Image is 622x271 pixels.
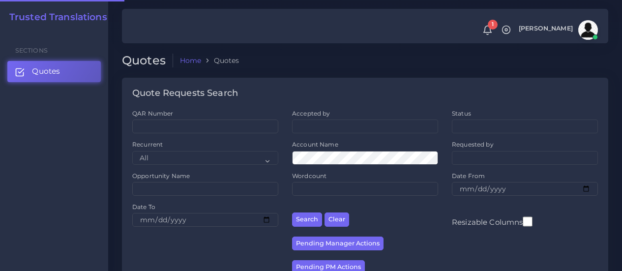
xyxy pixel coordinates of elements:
button: Pending Manager Actions [292,237,384,251]
span: [PERSON_NAME] [519,26,573,32]
label: Opportunity Name [132,172,190,180]
label: QAR Number [132,109,173,118]
span: 1 [488,20,498,30]
label: Recurrent [132,140,163,149]
span: Quotes [32,66,60,77]
label: Account Name [292,140,338,149]
h4: Quote Requests Search [132,88,238,99]
label: Date To [132,203,155,211]
button: Search [292,212,322,227]
li: Quotes [201,56,239,65]
label: Date From [452,172,485,180]
input: Resizable Columns [523,215,533,228]
a: Home [180,56,202,65]
button: Clear [325,212,349,227]
label: Status [452,109,471,118]
a: Trusted Translations [2,12,107,23]
label: Wordcount [292,172,326,180]
label: Accepted by [292,109,330,118]
label: Resizable Columns [452,215,533,228]
label: Requested by [452,140,494,149]
h2: Quotes [122,54,173,68]
a: Quotes [7,61,101,82]
a: [PERSON_NAME]avatar [514,20,601,40]
span: Sections [15,47,48,54]
a: 1 [479,25,496,35]
img: avatar [578,20,598,40]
